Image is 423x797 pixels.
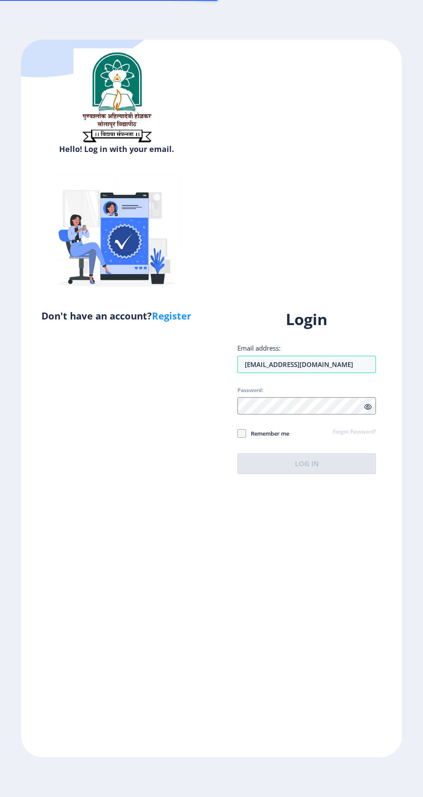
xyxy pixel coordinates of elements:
[237,356,376,373] input: Email address
[333,428,376,436] a: Forgot Password?
[28,309,205,323] h5: Don't have an account?
[41,158,192,309] img: Verified-rafiki.svg
[152,309,191,322] a: Register
[237,387,263,394] label: Password:
[246,428,289,439] span: Remember me
[237,309,376,330] h1: Login
[237,344,281,352] label: Email address:
[28,144,205,154] h6: Hello! Log in with your email.
[73,48,160,146] img: sulogo.png
[237,453,376,474] button: Log In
